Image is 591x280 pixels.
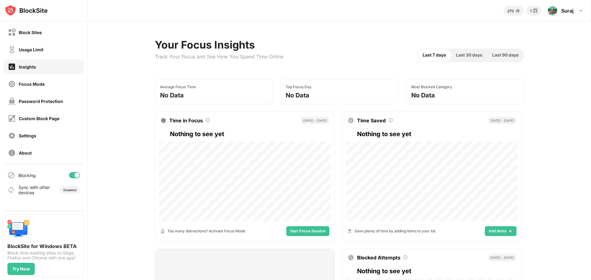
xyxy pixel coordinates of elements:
[161,118,166,123] img: target.svg
[170,129,329,139] div: Nothing to see yet
[7,250,80,260] div: Block time wasting sites on Edge, Firefox and Chrome with one app!
[19,30,42,35] div: Block Sites
[18,173,36,178] div: Blocking
[18,185,50,195] div: Sync with other devices
[456,52,482,58] span: Last 30 days
[411,85,452,89] div: Most Blocked Category
[8,29,16,36] img: block-off.svg
[532,7,539,14] img: reward-small.svg
[286,85,312,89] div: Top Focus Day
[290,229,325,233] span: Start Focus Session
[19,47,43,52] div: Usage Limit
[169,117,203,124] div: Time in Focus
[205,118,210,123] img: tooltip.svg
[355,228,436,234] div: Save plenty of time by adding items to your list
[561,8,573,14] div: Suraj
[548,6,557,16] img: ACg8ocJuQv5ftC-kow9TLid1zDmlz0DQiP7nOA08o0IwXyFHh0SsteKH=s96-c
[8,97,16,105] img: password-protection-off.svg
[19,150,32,156] div: About
[7,219,30,241] img: push-desktop.svg
[403,255,408,260] img: tooltip.svg
[19,81,45,87] div: Focus Mode
[488,254,517,261] div: [DATE] - [DATE]
[19,99,63,104] div: Password Protection
[8,149,16,157] img: about-off.svg
[19,64,36,69] div: Insights
[508,229,513,234] img: add-items.svg
[19,133,36,138] div: Settings
[347,229,352,234] img: hourglass.svg
[8,46,16,53] img: time-usage-off.svg
[388,118,393,123] img: tooltip.svg
[357,254,400,261] div: Blocked Attempts
[160,92,184,99] div: No Data
[423,52,446,58] span: Last 7 days
[411,92,435,99] div: No Data
[7,186,15,194] img: sync-icon.svg
[160,229,165,234] img: open-timer.svg
[357,129,517,139] div: Nothing to see yet
[155,38,283,51] div: Your Focus Insights
[63,188,76,192] div: Disabled
[160,85,196,89] div: Average Focus Time
[357,117,386,124] div: Time Saved
[8,63,16,71] img: insights-on.svg
[530,9,532,13] div: 1
[8,80,16,88] img: focus-off.svg
[286,92,309,99] div: No Data
[286,226,329,236] button: Start Focus Session
[485,226,516,236] button: Add Items
[488,117,517,124] div: [DATE] - [DATE]
[19,116,59,121] div: Custom Block Page
[348,255,353,260] img: block-icon.svg
[4,4,48,17] img: logo-blocksite.svg
[507,9,514,13] div: 270
[7,172,15,179] img: blocking-icon.svg
[8,115,16,122] img: customize-block-page-off.svg
[155,53,283,60] div: Track Your Focus and See How You Spend Time Online
[492,52,519,58] span: Last 90 days
[12,266,30,271] div: Try Now
[167,228,245,234] div: Too many distractions? Activate Focus Mode
[514,7,521,14] img: points-small.svg
[348,118,353,123] img: clock.svg
[357,266,517,276] div: Nothing to see yet
[301,117,329,124] div: [DATE] - [DATE]
[488,229,506,233] span: Add Items
[7,243,80,249] div: BlockSite for Windows BETA
[8,132,16,140] img: settings-off.svg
